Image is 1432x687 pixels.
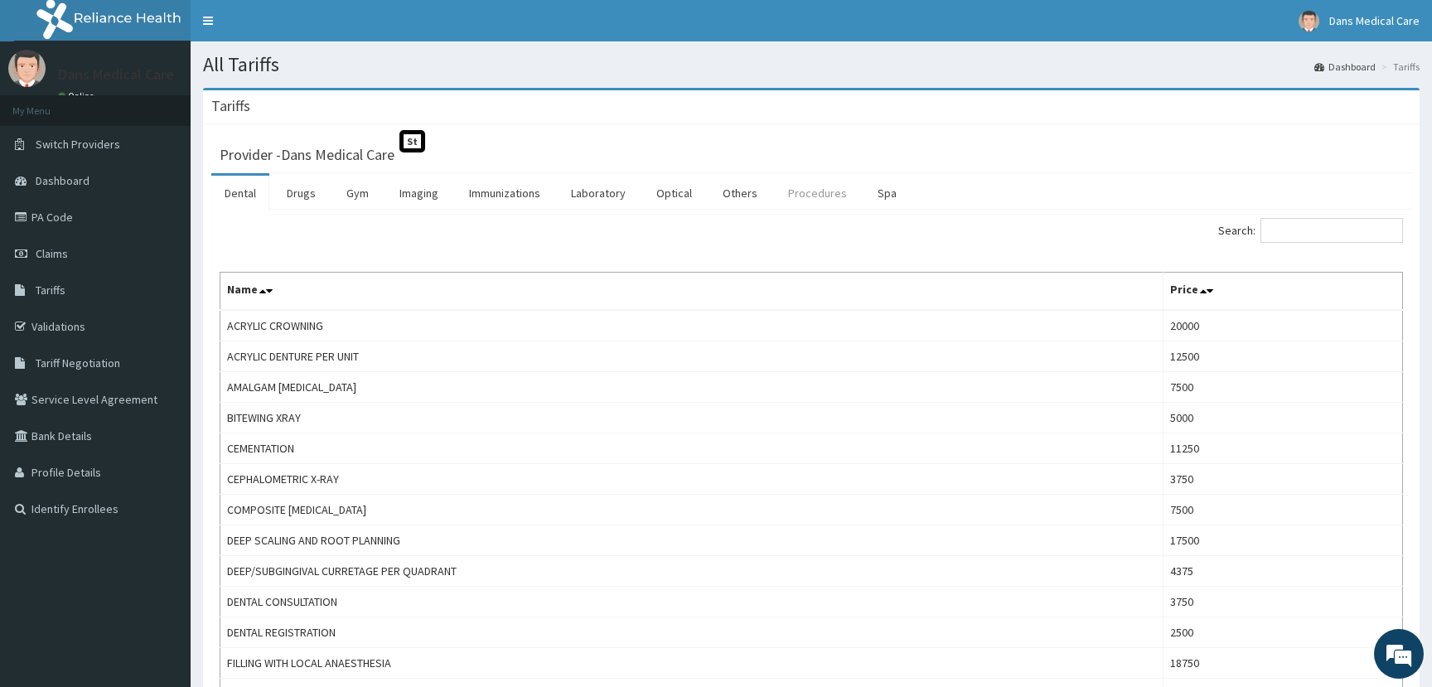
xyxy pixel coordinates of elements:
[31,83,67,124] img: d_794563401_company_1708531726252_794563401
[8,50,46,87] img: User Image
[220,587,1163,617] td: DENTAL CONSULTATION
[36,283,65,298] span: Tariffs
[220,525,1163,556] td: DEEP SCALING AND ROOT PLANNING
[1163,495,1403,525] td: 7500
[333,176,382,210] a: Gym
[58,67,174,82] p: Dans Medical Care
[456,176,554,210] a: Immunizations
[220,433,1163,464] td: CEMENTATION
[220,556,1163,587] td: DEEP/SUBGINGIVAL CURRETAGE PER QUADRANT
[1163,310,1403,341] td: 20000
[36,173,89,188] span: Dashboard
[220,148,394,162] h3: Provider - Dans Medical Care
[58,90,98,102] a: Online
[399,130,425,152] span: St
[775,176,860,210] a: Procedures
[1163,617,1403,648] td: 2500
[211,176,269,210] a: Dental
[220,273,1163,311] th: Name
[211,99,250,114] h3: Tariffs
[220,310,1163,341] td: ACRYLIC CROWNING
[1163,433,1403,464] td: 11250
[1260,218,1403,243] input: Search:
[1218,218,1403,243] label: Search:
[1163,556,1403,587] td: 4375
[36,356,120,370] span: Tariff Negotiation
[36,246,68,261] span: Claims
[1163,587,1403,617] td: 3750
[1163,648,1403,679] td: 18750
[386,176,452,210] a: Imaging
[709,176,771,210] a: Others
[1163,372,1403,403] td: 7500
[203,54,1420,75] h1: All Tariffs
[1163,273,1403,311] th: Price
[8,452,316,510] textarea: Type your message and hit 'Enter'
[558,176,639,210] a: Laboratory
[1377,60,1420,74] li: Tariffs
[36,137,120,152] span: Switch Providers
[643,176,705,210] a: Optical
[220,648,1163,679] td: FILLING WITH LOCAL ANAESTHESIA
[1299,11,1319,31] img: User Image
[1163,464,1403,495] td: 3750
[220,403,1163,433] td: BITEWING XRAY
[220,495,1163,525] td: COMPOSITE [MEDICAL_DATA]
[220,372,1163,403] td: AMALGAM [MEDICAL_DATA]
[1314,60,1376,74] a: Dashboard
[220,617,1163,648] td: DENTAL REGISTRATION
[86,93,278,114] div: Chat with us now
[96,209,229,376] span: We're online!
[1163,525,1403,556] td: 17500
[1163,403,1403,433] td: 5000
[220,341,1163,372] td: ACRYLIC DENTURE PER UNIT
[220,464,1163,495] td: CEPHALOMETRIC X-RAY
[273,176,329,210] a: Drugs
[1329,13,1420,28] span: Dans Medical Care
[1163,341,1403,372] td: 12500
[272,8,312,48] div: Minimize live chat window
[864,176,910,210] a: Spa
